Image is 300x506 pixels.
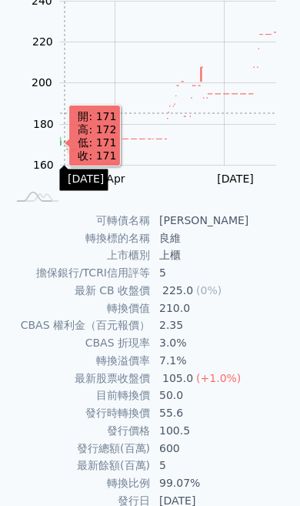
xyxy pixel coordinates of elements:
[150,474,294,492] td: 99.07%
[6,370,150,387] td: 最新股票收盤價
[150,440,294,457] td: 600
[150,404,294,422] td: 55.6
[217,173,253,185] tspan: [DATE]
[150,212,294,230] td: [PERSON_NAME]
[60,32,276,153] g: Series
[33,159,54,171] tspan: 160
[6,300,150,317] td: 轉換價值
[150,387,294,404] td: 50.0
[6,352,150,370] td: 轉換溢價率
[106,173,125,185] tspan: Apr
[196,284,222,297] span: (0%)
[6,440,150,457] td: 發行總額(百萬)
[150,230,294,247] td: 良維
[6,246,150,264] td: 上市櫃別
[33,118,54,130] tspan: 180
[6,282,150,300] td: 最新 CB 收盤價
[6,212,150,230] td: 可轉債名稱
[6,474,150,492] td: 轉換比例
[159,282,196,300] div: 225.0
[150,300,294,317] td: 210.0
[6,264,150,282] td: 擔保銀行/TCRI信用評等
[159,370,196,387] div: 105.0
[6,404,150,422] td: 發行時轉換價
[6,457,150,474] td: 最新餘額(百萬)
[32,35,53,48] tspan: 220
[6,230,150,247] td: 轉換標的名稱
[150,422,294,440] td: 100.5
[32,76,52,89] tspan: 200
[6,422,150,440] td: 發行價格
[150,264,294,282] td: 5
[6,387,150,404] td: 目前轉換價
[150,334,294,352] td: 3.0%
[6,334,150,352] td: CBAS 折現率
[196,372,241,384] span: (+1.0%)
[150,317,294,334] td: 2.35
[150,457,294,474] td: 5
[150,352,294,370] td: 7.1%
[150,246,294,264] td: 上櫃
[6,317,150,334] td: CBAS 權利金（百元報價）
